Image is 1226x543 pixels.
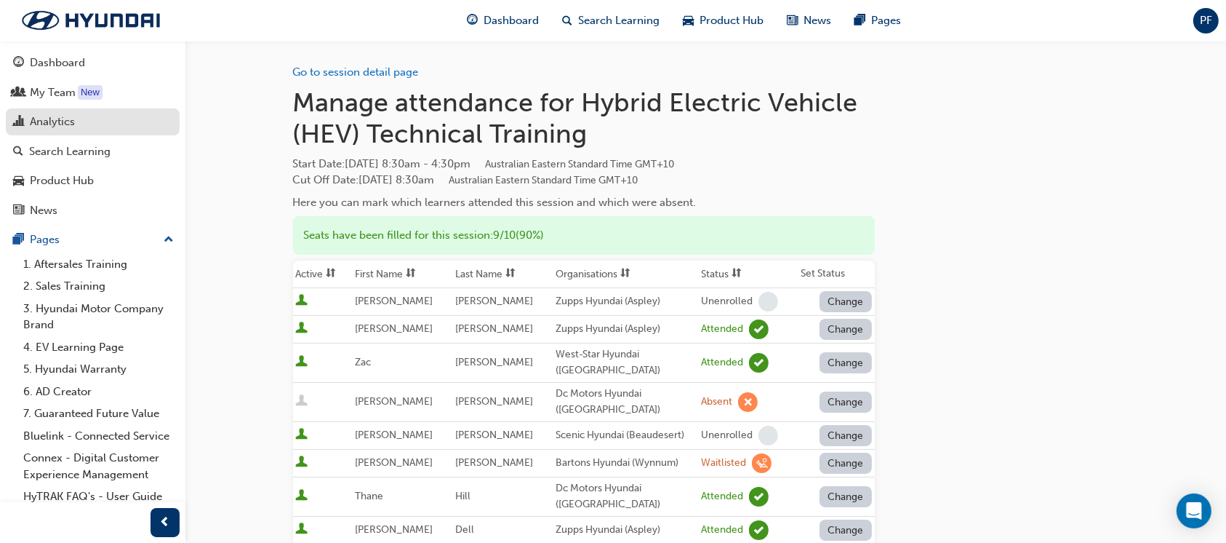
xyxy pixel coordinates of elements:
button: Change [820,392,872,413]
th: Toggle SortBy [452,261,553,288]
div: Scenic Hyundai (Beaudesert) [556,427,695,444]
div: News [30,202,57,219]
img: Trak [7,5,175,36]
button: PF [1193,8,1219,33]
span: PF [1200,12,1212,29]
a: car-iconProduct Hub [671,6,775,36]
span: [DATE] 8:30am - 4:30pm [345,157,675,170]
a: Connex - Digital Customer Experience Management [17,447,180,485]
span: Australian Eastern Standard Time GMT+10 [486,158,675,170]
div: Unenrolled [701,295,753,309]
div: Zupps Hyundai (Aspley) [556,522,695,539]
a: HyTRAK FAQ's - User Guide [17,485,180,508]
span: Cut Off Date : [DATE] 8:30am [293,173,638,186]
a: guage-iconDashboard [455,6,550,36]
span: sorting-icon [505,268,516,280]
div: Here you can mark which learners attended this session and which were absent. [293,194,875,211]
a: Product Hub [6,167,180,194]
a: My Team [6,79,180,106]
div: Dc Motors Hyundai ([GEOGRAPHIC_DATA]) [556,480,695,513]
span: learningRecordVerb_NONE-icon [758,426,778,445]
span: news-icon [13,205,24,218]
span: learningRecordVerb_ATTEND-icon [749,487,769,507]
span: Thane [355,490,383,502]
span: [PERSON_NAME] [355,523,433,536]
span: User is active [296,322,308,336]
span: learningRecordVerb_NONE-icon [758,292,778,312]
span: prev-icon [160,514,171,532]
a: 4. EV Learning Page [17,336,180,359]
span: [PERSON_NAME] [455,356,533,368]
button: Pages [6,226,180,253]
span: User is active [296,355,308,370]
span: [PERSON_NAME] [455,322,533,335]
span: User is inactive [296,395,308,409]
th: Toggle SortBy [293,261,353,288]
div: Absent [701,395,732,409]
span: Australian Eastern Standard Time GMT+10 [449,174,638,186]
span: guage-icon [13,57,24,70]
span: car-icon [683,12,694,30]
span: pages-icon [13,234,24,247]
span: pages-icon [854,12,865,30]
span: User is active [296,523,308,537]
a: 6. AD Creator [17,381,180,403]
h1: Manage attendance for Hybrid Electric Vehicle (HEV) Technical Training [293,87,875,150]
span: User is active [296,294,308,309]
button: Change [820,486,872,507]
div: Zupps Hyundai (Aspley) [556,293,695,310]
a: Go to session detail page [293,66,419,79]
a: 3. Hyundai Motor Company Brand [17,298,180,336]
span: car-icon [13,175,24,188]
span: learningRecordVerb_ABSENT-icon [738,392,758,412]
a: 2. Sales Training [17,275,180,298]
span: [PERSON_NAME] [355,295,433,307]
div: Analytics [30,114,75,130]
div: Product Hub [30,173,94,189]
span: search-icon [562,12,572,30]
span: news-icon [787,12,798,30]
span: Search Learning [578,12,660,29]
div: Search Learning [29,143,111,160]
button: Change [820,352,872,373]
span: sorting-icon [620,268,630,280]
div: Waitlisted [701,456,746,470]
span: Start Date : [293,156,875,173]
th: Set Status [798,261,874,288]
button: Change [820,319,872,340]
span: Product Hub [700,12,764,29]
span: [PERSON_NAME] [455,456,533,469]
span: Dell [455,523,474,536]
div: Dc Motors Hyundai ([GEOGRAPHIC_DATA]) [556,386,695,419]
button: DashboardMy TeamAnalyticsSearch LearningProduct HubNews [6,47,180,226]
th: Toggle SortBy [698,261,798,288]
a: 1. Aftersales Training [17,253,180,276]
div: Pages [30,231,60,248]
span: User is active [296,489,308,504]
div: Attended [701,322,743,336]
a: news-iconNews [775,6,843,36]
a: Analytics [6,108,180,135]
button: Change [820,520,872,541]
button: Change [820,453,872,474]
div: My Team [30,84,76,101]
span: [PERSON_NAME] [355,456,433,469]
div: Open Intercom Messenger [1177,494,1211,528]
span: up-icon [164,231,174,250]
a: 7. Guaranteed Future Value [17,403,180,425]
span: learningRecordVerb_WAITLIST-icon [752,453,772,473]
span: sorting-icon [732,268,742,280]
span: User is active [296,428,308,443]
span: learningRecordVerb_ATTEND-icon [749,353,769,373]
a: Dashboard [6,49,180,76]
a: search-iconSearch Learning [550,6,671,36]
div: Tooltip anchor [78,85,103,100]
div: Bartons Hyundai (Wynnum) [556,455,695,472]
div: Attended [701,523,743,537]
div: Attended [701,490,743,504]
span: User is active [296,456,308,470]
span: guage-icon [467,12,478,30]
span: Dashboard [484,12,539,29]
span: learningRecordVerb_ATTEND-icon [749,320,769,339]
div: Attended [701,356,743,370]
